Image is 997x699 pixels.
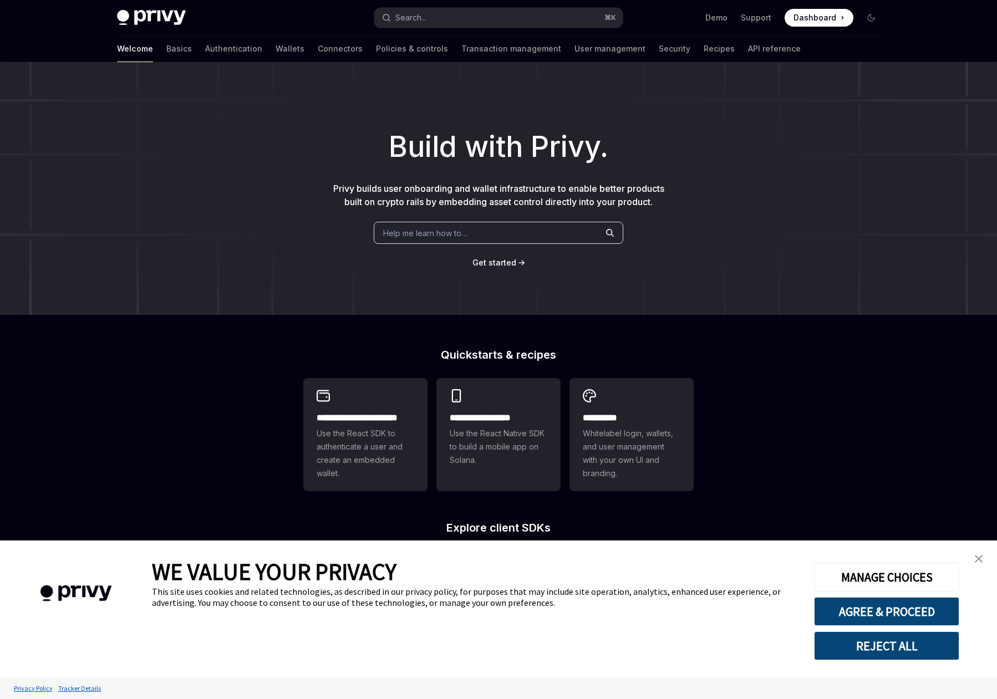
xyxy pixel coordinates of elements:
[276,35,304,62] a: Wallets
[395,11,426,24] div: Search...
[117,35,153,62] a: Welcome
[569,378,694,491] a: **** *****Whitelabel login, wallets, and user management with your own UI and branding.
[376,35,448,62] a: Policies & controls
[793,12,836,23] span: Dashboard
[604,13,616,22] span: ⌘ K
[303,349,694,360] h2: Quickstarts & recipes
[583,427,680,480] span: Whitelabel login, wallets, and user management with your own UI and branding.
[17,569,135,618] img: company logo
[975,555,983,563] img: close banner
[152,557,396,586] span: WE VALUE YOUR PRIVACY
[705,12,728,23] a: Demo
[436,378,561,491] a: **** **** **** ***Use the React Native SDK to build a mobile app on Solana.
[862,9,880,27] button: Toggle dark mode
[814,597,959,626] button: AGREE & PROCEED
[741,12,771,23] a: Support
[472,258,516,267] span: Get started
[785,9,853,27] a: Dashboard
[166,35,192,62] a: Basics
[18,125,979,169] h1: Build with Privy.
[152,586,797,608] div: This site uses cookies and related technologies, as described in our privacy policy, for purposes...
[205,35,262,62] a: Authentication
[574,35,645,62] a: User management
[11,678,55,698] a: Privacy Policy
[55,678,104,698] a: Tracker Details
[117,10,186,25] img: dark logo
[333,183,664,207] span: Privy builds user onboarding and wallet infrastructure to enable better products built on crypto ...
[461,35,561,62] a: Transaction management
[303,522,694,533] h2: Explore client SDKs
[748,35,801,62] a: API reference
[450,427,547,467] span: Use the React Native SDK to build a mobile app on Solana.
[814,563,959,591] button: MANAGE CHOICES
[968,548,990,570] a: close banner
[317,427,414,480] span: Use the React SDK to authenticate a user and create an embedded wallet.
[704,35,735,62] a: Recipes
[383,227,467,239] span: Help me learn how to…
[374,8,623,28] button: Search...⌘K
[472,257,516,268] a: Get started
[318,35,363,62] a: Connectors
[659,35,690,62] a: Security
[814,631,959,660] button: REJECT ALL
